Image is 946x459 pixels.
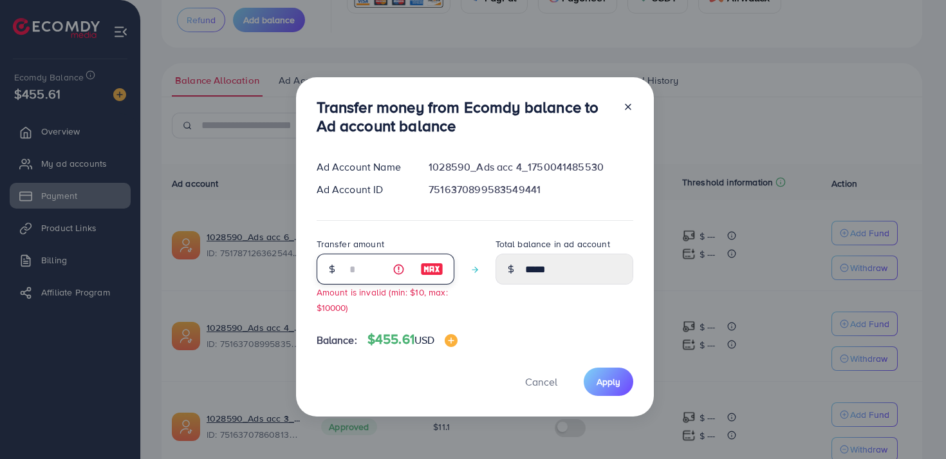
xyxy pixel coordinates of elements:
button: Cancel [509,368,573,395]
div: Ad Account ID [306,182,419,197]
span: Balance: [317,333,357,348]
img: image [420,261,443,277]
h3: Transfer money from Ecomdy balance to Ad account balance [317,98,613,135]
span: USD [414,333,434,347]
div: 1028590_Ads acc 4_1750041485530 [418,160,643,174]
div: 7516370899583549441 [418,182,643,197]
small: Amount is invalid (min: $10, max: $10000) [317,286,448,313]
h4: $455.61 [367,332,458,348]
label: Total balance in ad account [496,238,610,250]
span: Apply [597,375,620,388]
img: image [445,334,458,347]
span: Cancel [525,375,557,389]
button: Apply [584,368,633,395]
label: Transfer amount [317,238,384,250]
div: Ad Account Name [306,160,419,174]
